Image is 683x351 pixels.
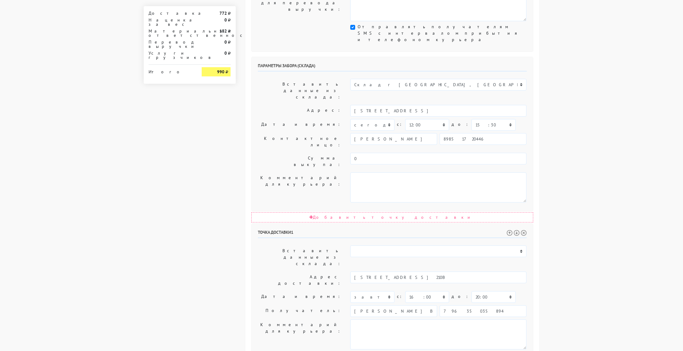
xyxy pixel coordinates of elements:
[144,51,197,60] div: Услуги грузчиков
[144,40,197,48] div: Перевод выручки
[258,63,527,71] h6: Параметры забора (склада)
[253,172,346,202] label: Комментарий для курьера:
[350,133,437,145] input: Имя
[440,133,526,145] input: Телефон
[253,133,346,150] label: Контактное лицо:
[440,305,526,317] input: Телефон
[258,230,527,238] h6: Точка доставки
[217,69,224,75] strong: 990
[397,291,403,302] label: c:
[253,291,346,303] label: Дата и время:
[253,153,346,170] label: Сумма выкупа:
[253,79,346,102] label: Вставить данные из склада:
[224,50,227,56] strong: 0
[253,119,346,131] label: Дата и время:
[253,319,346,349] label: Комментарий для курьера:
[397,119,403,130] label: c:
[253,305,346,317] label: Получатель:
[253,245,346,269] label: Вставить данные из склада:
[452,119,469,130] label: до:
[253,105,346,117] label: Адрес:
[251,212,533,222] div: Добавить точку доставки
[224,17,227,23] strong: 0
[291,229,293,235] span: 1
[144,11,197,15] div: Доставка
[350,305,437,317] input: Имя
[224,39,227,45] strong: 0
[219,10,227,16] strong: 772
[358,24,526,43] label: Отправлять получателям SMS с интервалом прибытия и телефоном курьера
[219,28,227,34] strong: 182
[253,272,346,289] label: Адрес доставки:
[149,67,193,74] div: Итого
[144,29,197,37] div: Материальная ответственность
[452,291,469,302] label: до:
[144,18,197,26] div: Наценка за вес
